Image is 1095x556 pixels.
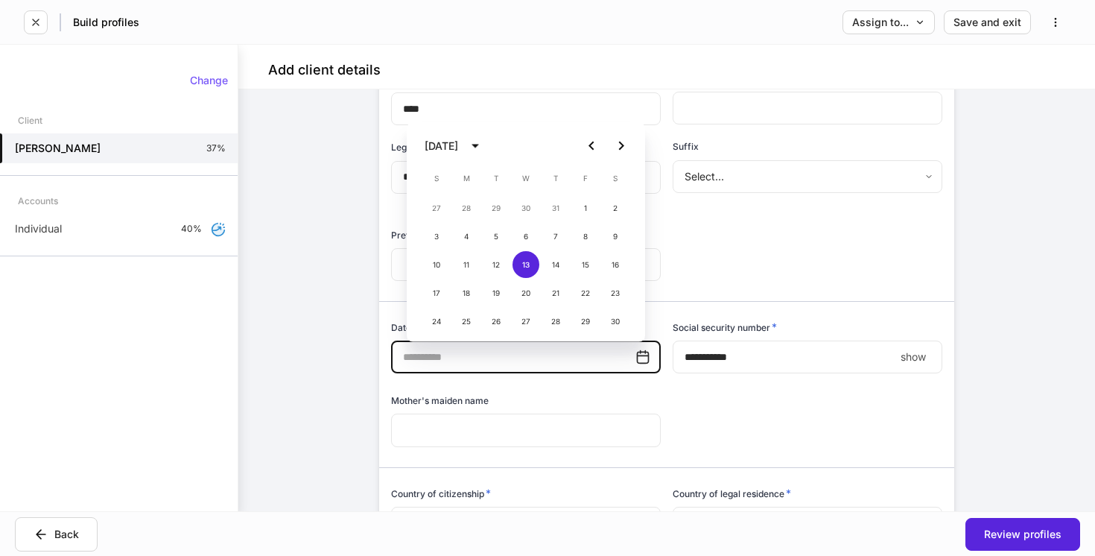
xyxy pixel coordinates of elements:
[425,139,458,154] div: [DATE]
[423,251,450,278] button: 10
[852,17,925,28] div: Assign to...
[512,279,539,306] button: 20
[542,251,569,278] button: 14
[512,251,539,278] button: 13
[512,223,539,250] button: 6
[483,251,510,278] button: 12
[391,394,489,408] h6: Mother's maiden name
[453,251,480,278] button: 11
[15,517,98,552] button: Back
[572,223,599,250] button: 8
[453,223,480,250] button: 4
[673,320,777,335] h6: Social security number
[953,17,1021,28] div: Save and exit
[483,163,510,193] span: Tuesday
[18,188,58,214] div: Accounts
[572,308,599,335] button: 29
[542,336,569,363] button: 4
[423,195,450,221] button: 27
[602,223,629,250] button: 9
[602,279,629,306] button: 23
[391,486,491,501] h6: Country of citizenship
[602,195,629,221] button: 2
[15,221,62,236] p: Individual
[602,163,629,193] span: Saturday
[572,336,599,363] button: 5
[423,308,450,335] button: 24
[542,195,569,221] button: 31
[606,131,636,161] button: Next month
[965,518,1080,551] button: Review profiles
[483,279,510,306] button: 19
[572,163,599,193] span: Friday
[602,251,629,278] button: 16
[15,141,101,156] h5: [PERSON_NAME]
[512,163,539,193] span: Wednesday
[423,163,450,193] span: Sunday
[423,336,450,363] button: 31
[542,163,569,193] span: Thursday
[391,320,451,335] h6: Date of birth
[512,336,539,363] button: 3
[391,228,492,242] h6: Preferred name or alias
[542,308,569,335] button: 28
[944,10,1031,34] button: Save and exit
[542,223,569,250] button: 7
[673,160,942,193] div: Select...
[453,163,480,193] span: Monday
[423,279,450,306] button: 17
[901,350,926,364] p: show
[842,10,935,34] button: Assign to...
[73,15,139,30] h5: Build profiles
[673,507,942,540] div: [GEOGRAPHIC_DATA]
[483,336,510,363] button: 2
[602,336,629,363] button: 6
[391,139,469,154] h6: Legal Last Name
[577,131,606,161] button: Previous month
[206,142,226,154] p: 37%
[483,195,510,221] button: 29
[572,279,599,306] button: 22
[453,195,480,221] button: 28
[190,75,228,86] div: Change
[453,308,480,335] button: 25
[423,223,450,250] button: 3
[572,251,599,278] button: 15
[483,308,510,335] button: 26
[180,69,238,92] button: Change
[512,195,539,221] button: 30
[673,139,699,154] h6: Suffix
[453,279,480,306] button: 18
[34,527,79,542] div: Back
[483,223,510,250] button: 5
[572,195,599,221] button: 1
[391,507,660,540] div: [GEOGRAPHIC_DATA]
[542,279,569,306] button: 21
[453,336,480,363] button: 1
[984,529,1061,540] div: Review profiles
[268,61,381,79] h4: Add client details
[18,107,42,133] div: Client
[463,133,488,159] button: calendar view is open, switch to year view
[673,486,791,501] h6: Country of legal residence
[512,308,539,335] button: 27
[602,308,629,335] button: 30
[181,223,202,235] p: 40%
